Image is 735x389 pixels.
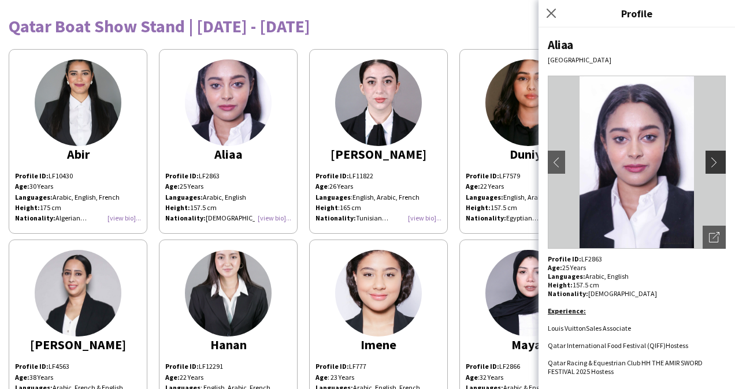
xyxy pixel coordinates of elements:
[548,324,586,332] span: Louis Vuitton
[340,203,361,212] span: 165 cm
[548,280,573,289] strong: Height:
[466,171,592,181] p: LF7579
[315,373,328,381] b: Age
[15,171,141,181] p: LF10430
[15,181,141,223] p: 30 Years Arabic, English, French 175 cm Algerian
[335,250,422,336] img: thumb-167457163963cfef7729a12.jpg
[165,339,291,350] div: Hanan
[466,373,480,381] span: :
[466,171,499,180] strong: Profile ID:
[548,263,726,298] p: 25 Years Arabic, English 157.5 cm [DEMOGRAPHIC_DATA]
[165,182,180,190] strong: Age:
[466,373,478,381] b: Age
[485,59,572,146] img: thumb-3f5721cb-bd9a-49c1-bd8d-44c4a3b8636f.jpg
[539,6,735,21] h3: Profile
[315,182,328,190] b: Age
[165,362,199,371] b: Profile ID:
[335,59,422,146] img: thumb-e3c10a19-f364-457c-bf96-69d5c6b3dafc.jpg
[15,339,141,350] div: [PERSON_NAME]
[15,362,49,371] strong: Profile ID:
[15,182,29,190] strong: Age:
[315,149,441,159] div: [PERSON_NAME]
[548,272,585,280] strong: Languages:
[165,373,180,381] b: Age:
[315,361,441,372] p: LF777
[548,341,666,350] span: Qatar International Food Festival (QIFF)
[352,193,420,201] span: English, Arabic, French
[466,214,506,222] strong: Nationality:
[15,171,49,180] strong: Profile ID:
[315,171,441,192] p: LF11822
[329,182,353,190] span: 26 Years
[165,149,291,159] div: Aliaa
[315,362,349,371] strong: Profile ID:
[185,59,272,146] img: thumb-165579915162b17d6f24db5.jpg
[315,193,352,201] span: :
[586,324,631,332] span: Sales Associate
[15,373,29,381] strong: Age:
[315,182,329,190] span: :
[480,373,503,381] span: 32 Years
[15,203,40,212] strong: Height:
[466,361,592,372] p: LF2866
[666,341,688,350] span: Hostess
[466,149,592,159] div: Duniya
[703,226,726,249] div: Open photos pop-in
[15,214,55,222] strong: Nationality:
[165,171,199,180] strong: Profile ID:
[35,59,121,146] img: thumb-fc3e0976-9115-4af5-98af-bfaaaaa2f1cd.jpg
[548,306,586,315] u: Experience:
[165,203,190,212] strong: Height:
[548,289,588,298] strong: Nationality:
[165,181,291,223] p: 25 Years Arabic, English 157.5 cm [DEMOGRAPHIC_DATA]
[9,17,726,35] div: Qatar Boat Show Stand | [DATE] - [DATE]
[466,339,592,350] div: Mayar
[15,149,141,159] div: Abir
[466,182,480,190] strong: Age:
[548,55,726,64] div: [GEOGRAPHIC_DATA]
[185,250,272,336] img: thumb-5b96b244-b851-4c83-a1a2-d1307e99b29f.jpg
[315,203,338,212] b: Height
[315,213,441,223] p: Tunisian
[466,362,499,371] strong: Profile ID:
[15,193,53,201] strong: Languages:
[315,339,441,350] div: Imene
[315,171,349,180] strong: Profile ID:
[548,76,726,249] img: Crew avatar or photo
[35,250,121,336] img: thumb-9b6fd660-ba35-4b88-a194-5e7aedc5b98e.png
[548,255,726,263] p: LF2863
[548,358,726,376] li: Qatar Racing & Equestrian Club HH THE AMIR SWORD FESTIVAL 2025 Hostess
[548,37,726,53] div: Aliaa
[466,181,592,223] p: 22 Years English, Arabic 157.5 cm Egyptian
[165,171,291,181] p: LF2863
[485,250,572,336] img: thumb-35d2da39-8be6-4824-85cb-2cf367f06589.png
[15,361,141,372] p: LF4563
[548,263,562,272] strong: Age:
[466,193,503,201] strong: Languages:
[315,193,351,201] b: Languages
[165,214,206,222] strong: Nationality:
[315,203,340,212] span: :
[548,255,581,263] strong: Profile ID:
[165,361,291,372] p: LF12291
[165,193,203,201] strong: Languages:
[466,203,491,212] strong: Height:
[315,214,356,222] strong: Nationality:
